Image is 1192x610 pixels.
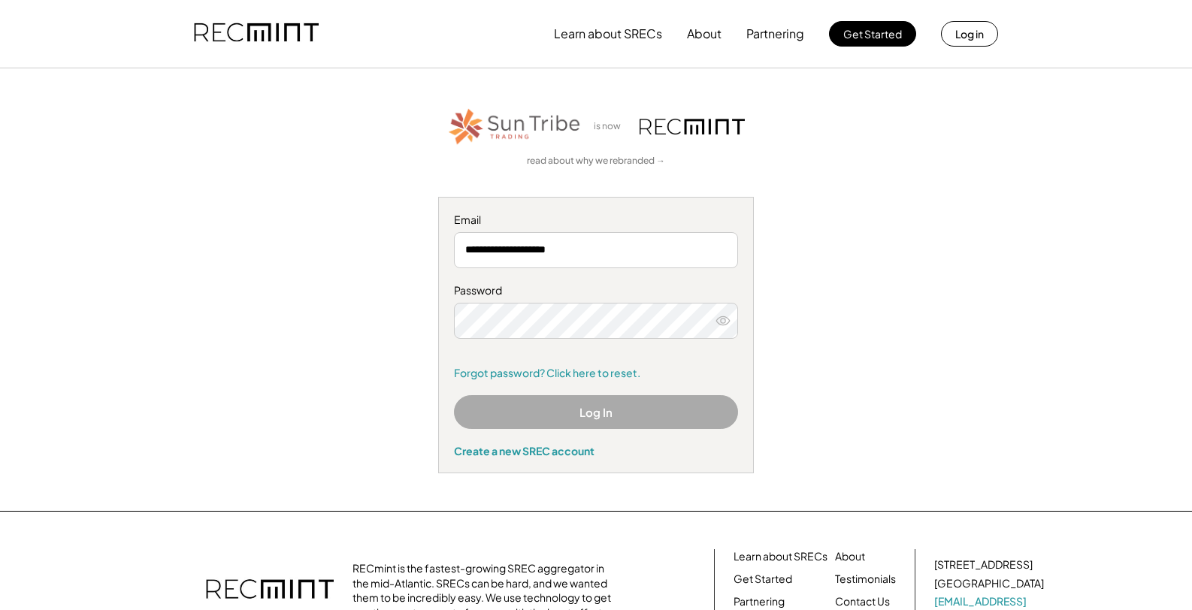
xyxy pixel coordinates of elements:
button: Learn about SRECs [554,19,662,49]
a: Partnering [734,594,785,609]
div: Password [454,283,738,298]
button: About [687,19,722,49]
a: About [835,549,865,564]
div: [GEOGRAPHIC_DATA] [934,576,1044,591]
a: Contact Us [835,594,890,609]
a: read about why we rebranded → [527,155,665,168]
div: Create a new SREC account [454,444,738,457]
button: Log In [454,395,738,429]
img: recmint-logotype%403x.png [194,8,319,59]
div: [STREET_ADDRESS] [934,557,1033,572]
button: Get Started [829,21,916,47]
div: Email [454,213,738,228]
div: is now [590,120,632,133]
img: STT_Horizontal_Logo%2B-%2BColor.png [447,106,582,147]
img: recmint-logotype%403x.png [640,119,745,134]
a: Learn about SRECs [734,549,827,564]
button: Partnering [746,19,804,49]
a: Forgot password? Click here to reset. [454,366,738,381]
a: Get Started [734,572,792,587]
a: Testimonials [835,572,896,587]
button: Log in [941,21,998,47]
